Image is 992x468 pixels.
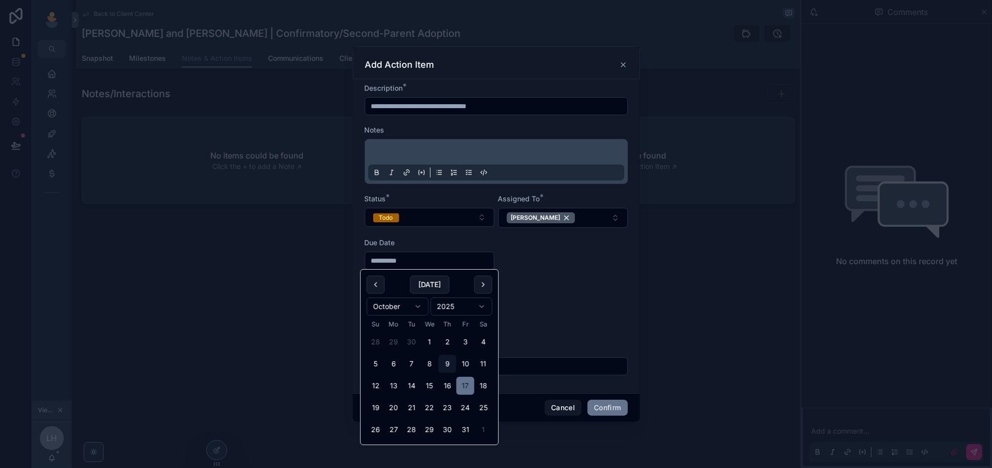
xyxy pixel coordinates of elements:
button: Tuesday, October 28th, 2025 [403,421,421,439]
button: Wednesday, October 8th, 2025 [421,355,438,373]
span: [PERSON_NAME] [511,214,561,222]
button: Tuesday, October 7th, 2025 [403,355,421,373]
button: Saturday, October 11th, 2025 [474,355,492,373]
button: Saturday, October 4th, 2025 [474,333,492,351]
button: Monday, October 27th, 2025 [385,421,403,439]
button: Today, Thursday, October 9th, 2025 [438,355,456,373]
button: Wednesday, October 22nd, 2025 [421,399,438,417]
button: Thursday, October 16th, 2025 [438,377,456,395]
button: Wednesday, October 15th, 2025 [421,377,438,395]
button: Saturday, October 18th, 2025 [474,377,492,395]
span: Notes [365,126,385,134]
span: Due Date [365,238,395,247]
span: Assigned To [498,194,540,203]
button: Sunday, October 26th, 2025 [367,421,385,439]
th: Friday [456,319,474,329]
div: Todo [379,213,393,222]
button: Tuesday, September 30th, 2025 [403,333,421,351]
button: Monday, October 6th, 2025 [385,355,403,373]
th: Wednesday [421,319,438,329]
button: Wednesday, October 29th, 2025 [421,421,438,439]
th: Thursday [438,319,456,329]
button: Friday, October 17th, 2025, selected [456,377,474,395]
button: Unselect 1054 [507,212,575,223]
button: Monday, September 29th, 2025 [385,333,403,351]
table: October 2025 [367,319,492,439]
button: Sunday, September 28th, 2025 [367,333,385,351]
button: Saturday, November 1st, 2025 [474,421,492,439]
button: [DATE] [410,276,449,294]
button: Tuesday, October 14th, 2025 [403,377,421,395]
button: Select Button [498,208,628,228]
button: Friday, October 31st, 2025 [456,421,474,439]
button: Sunday, October 5th, 2025 [367,355,385,373]
button: Sunday, October 12th, 2025 [367,377,385,395]
button: Saturday, October 25th, 2025 [474,399,492,417]
button: Sunday, October 19th, 2025 [367,399,385,417]
th: Tuesday [403,319,421,329]
button: Tuesday, October 21st, 2025 [403,399,421,417]
button: Cancel [545,400,581,416]
button: Friday, October 24th, 2025 [456,399,474,417]
button: Thursday, October 23rd, 2025 [438,399,456,417]
th: Monday [385,319,403,329]
button: Select Button [365,208,494,227]
h3: Add Action Item [365,59,434,71]
button: Monday, October 20th, 2025 [385,399,403,417]
button: Friday, October 3rd, 2025 [456,333,474,351]
button: Wednesday, October 1st, 2025 [421,333,438,351]
button: Thursday, October 2nd, 2025 [438,333,456,351]
button: Friday, October 10th, 2025 [456,355,474,373]
button: Monday, October 13th, 2025 [385,377,403,395]
span: Status [365,194,386,203]
button: Confirm [587,400,627,416]
th: Sunday [367,319,385,329]
button: Thursday, October 30th, 2025 [438,421,456,439]
th: Saturday [474,319,492,329]
span: Description [365,84,403,92]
